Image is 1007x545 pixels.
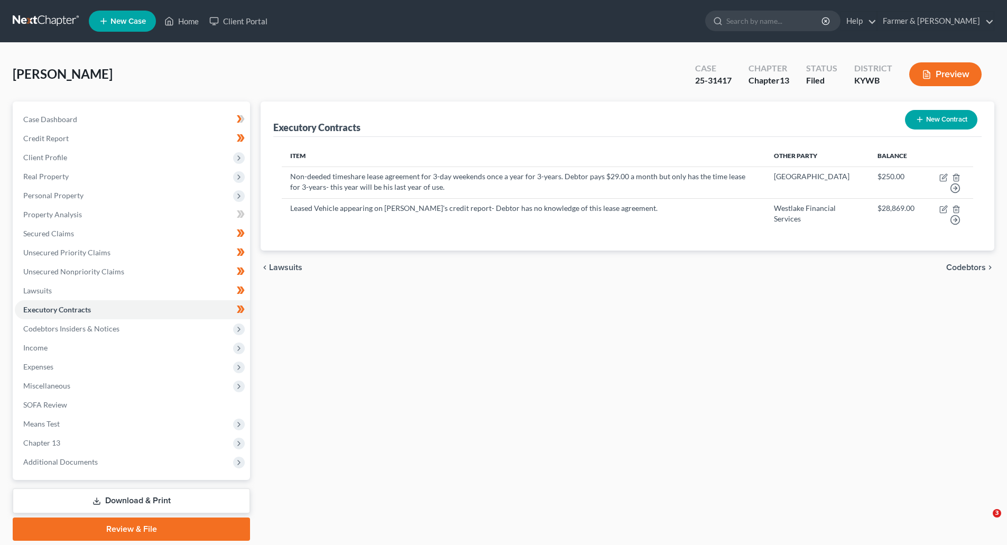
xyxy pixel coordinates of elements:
[23,210,82,219] span: Property Analysis
[765,145,869,167] th: Other Party
[23,134,69,143] span: Credit Report
[993,509,1001,518] span: 3
[726,11,823,31] input: Search by name...
[261,263,302,272] button: chevron_left Lawsuits
[23,229,74,238] span: Secured Claims
[780,75,789,85] span: 13
[23,457,98,466] span: Additional Documents
[282,167,765,198] td: Non-deeded timeshare lease agreement for 3-day weekends once a year for 3-years. Debtor pays $29....
[869,167,923,198] td: $250.00
[23,286,52,295] span: Lawsuits
[806,75,837,87] div: Filed
[261,263,269,272] i: chevron_left
[841,12,876,31] a: Help
[15,300,250,319] a: Executory Contracts
[905,110,977,130] button: New Contract
[695,75,732,87] div: 25-31417
[15,205,250,224] a: Property Analysis
[877,12,994,31] a: Farmer & [PERSON_NAME]
[23,191,84,200] span: Personal Property
[13,66,113,81] span: [PERSON_NAME]
[23,153,67,162] span: Client Profile
[15,395,250,414] a: SOFA Review
[15,243,250,262] a: Unsecured Priority Claims
[23,362,53,371] span: Expenses
[946,263,986,272] span: Codebtors
[854,75,892,87] div: KYWB
[15,129,250,148] a: Credit Report
[23,267,124,276] span: Unsecured Nonpriority Claims
[15,110,250,129] a: Case Dashboard
[23,115,77,124] span: Case Dashboard
[273,121,361,134] div: Executory Contracts
[909,62,982,86] button: Preview
[749,62,789,75] div: Chapter
[765,167,869,198] td: [GEOGRAPHIC_DATA]
[15,224,250,243] a: Secured Claims
[946,263,994,272] button: Codebtors chevron_right
[23,400,67,409] span: SOFA Review
[23,172,69,181] span: Real Property
[971,509,996,534] iframe: Intercom live chat
[869,145,923,167] th: Balance
[13,518,250,541] a: Review & File
[806,62,837,75] div: Status
[15,262,250,281] a: Unsecured Nonpriority Claims
[204,12,273,31] a: Client Portal
[23,438,60,447] span: Chapter 13
[23,305,91,314] span: Executory Contracts
[15,281,250,300] a: Lawsuits
[23,324,119,333] span: Codebtors Insiders & Notices
[110,17,146,25] span: New Case
[23,248,110,257] span: Unsecured Priority Claims
[269,263,302,272] span: Lawsuits
[869,198,923,229] td: $28,869.00
[986,263,994,272] i: chevron_right
[23,381,70,390] span: Miscellaneous
[159,12,204,31] a: Home
[23,343,48,352] span: Income
[695,62,732,75] div: Case
[13,488,250,513] a: Download & Print
[23,419,60,428] span: Means Test
[854,62,892,75] div: District
[765,198,869,229] td: Westlake Financial Services
[749,75,789,87] div: Chapter
[282,198,765,229] td: Leased Vehicle appearing on [PERSON_NAME]'s credit report- Debtor has no knowledge of this lease ...
[282,145,765,167] th: Item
